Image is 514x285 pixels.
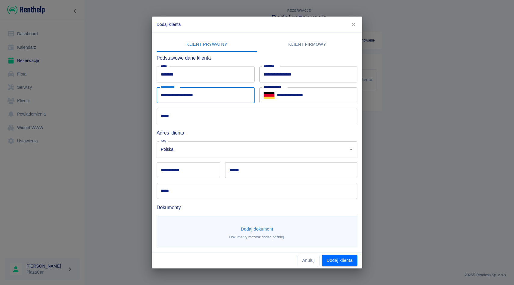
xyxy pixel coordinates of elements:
[229,234,285,240] p: Dokumenty możesz dodać później.
[157,129,357,137] h6: Adres klienta
[298,255,320,266] button: Anuluj
[322,255,357,266] button: Dodaj klienta
[157,204,357,211] h6: Dokumenty
[347,145,355,153] button: Otwórz
[152,17,362,32] h2: Dodaj klienta
[161,139,167,143] label: Kraj
[157,37,357,52] div: lab API tabs example
[257,37,357,52] button: Klient firmowy
[264,91,274,100] button: Select country
[238,224,276,235] button: Dodaj dokument
[157,54,357,62] h6: Podstawowe dane klienta
[157,37,257,52] button: Klient prywatny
